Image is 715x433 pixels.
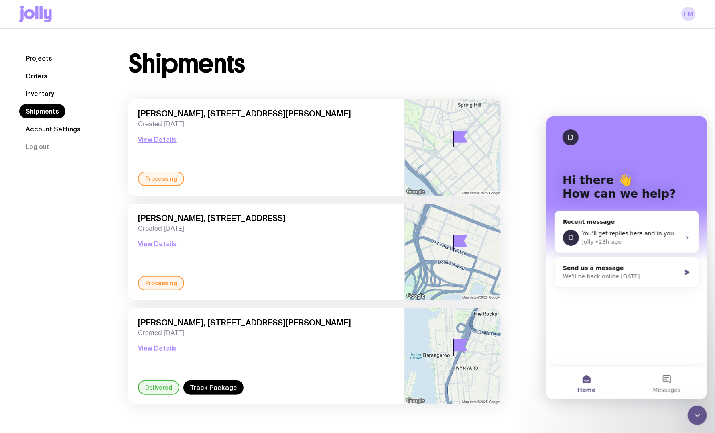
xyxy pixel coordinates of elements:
span: Created [DATE] [138,329,395,337]
div: Send us a messageWe'll be back online [DATE] [8,141,152,171]
span: [PERSON_NAME], [STREET_ADDRESS][PERSON_NAME] [138,109,395,118]
span: [PERSON_NAME], [STREET_ADDRESS][PERSON_NAME] [138,318,395,327]
div: Delivered [138,380,179,395]
button: View Details [138,343,177,353]
a: Account Settings [19,122,87,136]
div: We'll be back online [DATE] [16,156,134,164]
button: Log out [19,139,56,154]
a: Inventory [19,86,61,101]
div: Processing [138,276,184,290]
a: FM [681,7,696,21]
a: Track Package [183,380,244,395]
span: Created [DATE] [138,225,395,233]
iframe: Intercom live chat [688,406,707,425]
img: staticmap [405,308,501,404]
div: Send us a message [16,147,134,156]
img: staticmap [405,204,501,300]
button: View Details [138,135,177,144]
button: View Details [138,239,177,249]
span: [PERSON_NAME], [STREET_ADDRESS] [138,213,395,223]
span: Home [31,271,49,276]
span: Created [DATE] [138,120,395,128]
a: Shipments [19,104,65,118]
a: Orders [19,69,54,83]
div: Jolly [36,121,47,130]
img: staticmap [405,99,501,196]
span: You’ll get replies here and in your email: ✉️ [PERSON_NAME][EMAIL_ADDRESS][PERSON_NAME][DOMAIN_NA... [36,114,444,120]
div: Processing [138,172,184,186]
iframe: Intercom live chat [546,116,707,399]
h1: Shipments [128,51,245,77]
button: Messages [80,251,160,283]
a: Projects [19,51,59,65]
div: • 23h ago [49,121,75,130]
span: Messages [107,271,134,276]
